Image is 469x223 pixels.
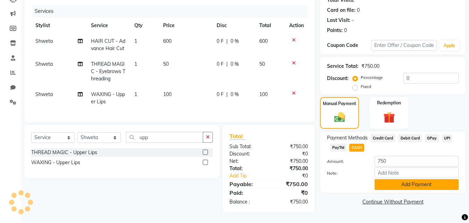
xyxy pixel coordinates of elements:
[276,172,313,180] div: ₹0
[217,61,224,68] span: 0 F
[130,18,159,33] th: Qty
[322,170,369,176] label: Note:
[91,61,125,82] span: THREAD MAGIC - Eyebrows Threading
[371,40,437,51] input: Enter Offer / Coupon Code
[31,18,87,33] th: Stylist
[344,27,347,34] div: 0
[380,110,399,125] img: _gift.svg
[327,63,359,70] div: Service Total:
[31,149,97,156] div: THREAD MAGIC - Upper Lips
[224,198,269,206] div: Balance :
[35,91,53,97] span: Shweta
[375,167,459,178] input: Add Note
[163,38,171,44] span: 600
[370,134,395,142] span: Credit Card
[224,180,269,188] div: Payable:
[163,91,171,97] span: 100
[442,134,453,142] span: UPI
[259,61,265,67] span: 50
[269,165,313,172] div: ₹750.00
[32,5,313,18] div: Services
[217,38,224,45] span: 0 F
[377,100,401,106] label: Redemption
[255,18,285,33] th: Total
[327,27,343,34] div: Points:
[321,198,464,206] a: Continue Without Payment
[327,7,355,14] div: Card on file:
[327,75,349,82] div: Discount:
[322,158,369,165] label: Amount:
[269,158,313,165] div: ₹750.00
[285,18,308,33] th: Action
[357,7,360,14] div: 0
[163,61,169,67] span: 50
[269,198,313,206] div: ₹750.00
[224,150,269,158] div: Discount:
[159,18,212,33] th: Price
[231,38,239,45] span: 0 %
[126,132,203,143] input: Search or Scan
[134,38,137,44] span: 1
[226,61,228,68] span: |
[425,134,439,142] span: GPay
[224,172,276,180] a: Add Tip
[35,61,53,67] span: Shweta
[327,134,368,142] span: Payment Methods
[87,18,130,33] th: Service
[352,17,354,24] div: -
[361,83,371,90] label: Fixed
[217,91,224,98] span: 0 F
[229,133,245,140] span: Total
[269,189,313,197] div: ₹0
[226,38,228,45] span: |
[269,180,313,188] div: ₹750.00
[349,144,364,152] span: CASH
[224,165,269,172] div: Total:
[231,91,239,98] span: 0 %
[31,159,80,166] div: WAXING - Upper Lips
[134,61,137,67] span: 1
[224,189,269,197] div: Paid:
[331,111,349,124] img: _cash.svg
[259,38,268,44] span: 600
[35,38,53,44] span: Shweta
[361,63,379,70] div: ₹750.00
[361,74,383,81] label: Percentage
[224,143,269,150] div: Sub Total:
[398,134,422,142] span: Debit Card
[269,150,313,158] div: ₹0
[330,144,346,152] span: PayTM
[224,158,269,165] div: Net:
[375,179,459,190] button: Add Payment
[269,143,313,150] div: ₹750.00
[91,38,125,51] span: HAIR CUT - Advance Hair Cut
[259,91,268,97] span: 100
[375,156,459,167] input: Amount
[212,18,255,33] th: Disc
[134,91,137,97] span: 1
[226,91,228,98] span: |
[231,61,239,68] span: 0 %
[323,101,356,107] label: Manual Payment
[327,17,350,24] div: Last Visit:
[439,40,459,51] button: Apply
[327,42,371,49] div: Coupon Code
[91,91,125,105] span: WAXING - Upper Lips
